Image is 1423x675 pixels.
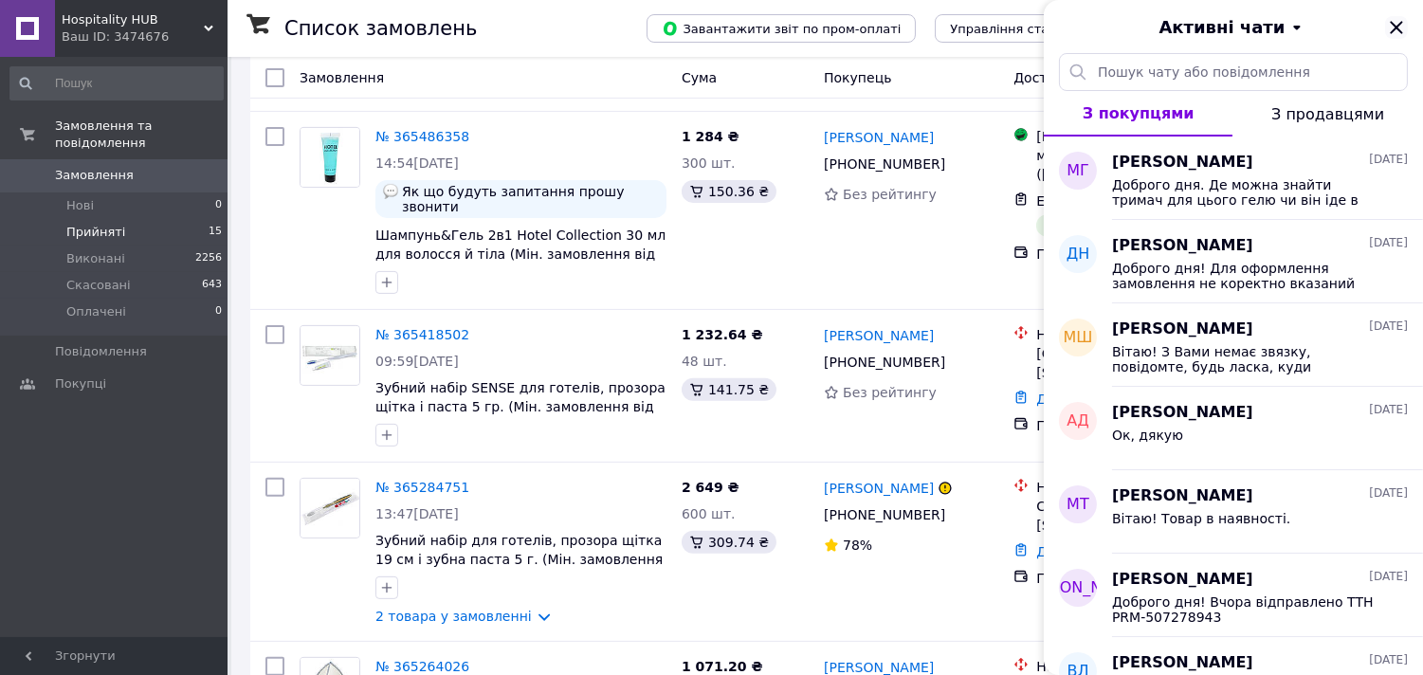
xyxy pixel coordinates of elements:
[375,129,469,144] a: № 365486358
[1369,569,1408,585] span: [DATE]
[1036,214,1122,237] div: Отримано
[1112,319,1253,340] span: [PERSON_NAME]
[1044,91,1232,137] button: З покупцями
[1369,152,1408,168] span: [DATE]
[1158,15,1285,40] span: Активні чати
[1036,193,1177,209] span: ЕН: PRM-94592 9413
[682,70,717,85] span: Cума
[66,277,131,294] span: Скасовані
[647,14,916,43] button: Завантажити звіт по пром-оплаті
[301,326,359,385] img: Фото товару
[824,70,891,85] span: Покупець
[9,66,224,100] input: Пошук
[375,228,666,281] a: Шампунь&Гель 2в1 Hotel Collection 30 мл для волосся й тіла (Мін. замовлення від 100 шт)
[66,250,125,267] span: Виконані
[375,155,459,171] span: 14:54[DATE]
[682,354,727,369] span: 48 шт.
[1044,220,1423,303] button: ДН[PERSON_NAME][DATE]Доброго дня! Для оформлення замовлення не коректно вказаний номер телефону, ...
[682,659,763,674] span: 1 071.20 ₴
[1112,485,1253,507] span: [PERSON_NAME]
[383,184,398,199] img: :speech_balloon:
[1015,577,1141,599] span: [PERSON_NAME]
[1036,392,1111,407] a: Додати ЕН
[375,659,469,674] a: № 365264026
[1036,569,1226,588] div: Післяплата
[1112,261,1381,291] span: Доброго дня! Для оформлення замовлення не коректно вказаний номер телефону, будь ласка, напишіть ...
[820,349,949,375] div: [PHONE_NUMBER]
[1271,105,1384,123] span: З продавцями
[1067,160,1089,182] span: МГ
[1036,497,1226,535] div: Свалява, №3 (до 30 кг): ул. [STREET_ADDRESS]
[195,250,222,267] span: 2256
[1385,16,1408,39] button: Закрити
[215,303,222,320] span: 0
[375,506,459,521] span: 13:47[DATE]
[375,354,459,369] span: 09:59[DATE]
[1112,177,1381,208] span: Доброго дня. Де можна знайти тримач для цього гелю чи він іде в комплекті з тримачем?
[662,20,901,37] span: Завантажити звіт по пром-оплаті
[1036,127,1226,146] div: [PERSON_NAME]
[55,375,106,392] span: Покупці
[1369,485,1408,502] span: [DATE]
[1036,478,1226,497] div: Нова Пошта
[66,303,126,320] span: Оплачені
[1112,235,1253,257] span: [PERSON_NAME]
[215,197,222,214] span: 0
[1112,344,1381,374] span: Вітаю! З Вами немає звязку, повідомте, будь ласка, куди надіслати рахунок по замовленню на сірник...
[682,155,736,171] span: 300 шт.
[682,180,776,203] div: 150.36 ₴
[1232,91,1423,137] button: З продавцями
[1112,402,1253,424] span: [PERSON_NAME]
[1112,511,1290,526] span: Вітаю! Товар в наявності.
[824,326,934,345] a: [PERSON_NAME]
[1112,428,1183,443] span: Ок, дякую
[1036,146,1226,184] div: м. [GEOGRAPHIC_DATA] ([STREET_ADDRESS]
[284,17,477,40] h1: Список замовлень
[1067,494,1089,516] span: МТ
[66,197,94,214] span: Нові
[820,502,949,528] div: [PHONE_NUMBER]
[202,277,222,294] span: 643
[1369,402,1408,418] span: [DATE]
[843,187,937,202] span: Без рейтингу
[300,325,360,386] a: Фото товару
[375,327,469,342] a: № 365418502
[1369,235,1408,251] span: [DATE]
[1112,152,1253,173] span: [PERSON_NAME]
[682,129,739,144] span: 1 284 ₴
[209,224,222,241] span: 15
[843,385,937,400] span: Без рейтингу
[55,118,228,152] span: Замовлення та повідомлення
[1097,15,1370,40] button: Активні чати
[62,11,204,28] span: Hospitality HUB
[375,480,469,495] a: № 365284751
[1112,652,1253,674] span: [PERSON_NAME]
[375,380,666,433] a: Зубний набір SENSE для готелів, прозора щітка і паста 5 гр. (Мін. замовлення від 50 шт)
[820,151,949,177] div: [PHONE_NUMBER]
[66,224,125,241] span: Прийняті
[1112,569,1253,591] span: [PERSON_NAME]
[1112,594,1381,625] span: Доброго дня! Вчора відправлено ТТН PRM-507278943
[1067,244,1090,265] span: ДН
[1044,137,1423,220] button: МГ[PERSON_NAME][DATE]Доброго дня. Де можна знайти тримач для цього гелю чи він іде в комплекті з ...
[301,128,359,187] img: Фото товару
[843,538,872,553] span: 78%
[301,479,359,538] img: Фото товару
[62,28,228,46] div: Ваш ID: 3474676
[682,327,763,342] span: 1 232.64 ₴
[1036,416,1226,435] div: Післяплата
[1044,387,1423,470] button: АД[PERSON_NAME][DATE]Ок, дякую
[1064,327,1093,349] span: МШ
[950,22,1095,36] span: Управління статусами
[1059,53,1408,91] input: Пошук чату або повідомлення
[824,479,934,498] a: [PERSON_NAME]
[1036,245,1226,264] div: Післяплата
[1067,410,1088,432] span: АД
[375,533,663,586] span: Зубний набір для готелів, прозора щітка 19 см і зубна паста 5 г. (Мін. замовлення від 100 шт)
[1044,470,1423,554] button: МТ[PERSON_NAME][DATE]Вітаю! Товар в наявності.
[682,480,739,495] span: 2 649 ₴
[682,531,776,554] div: 309.74 ₴
[55,167,134,184] span: Замовлення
